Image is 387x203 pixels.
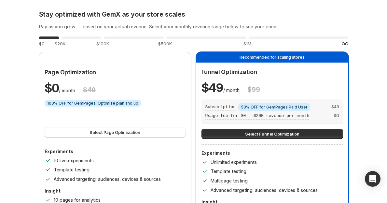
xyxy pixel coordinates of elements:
p: Unlimited experiments [211,159,257,166]
p: Insight [45,188,186,194]
p: / month [201,80,240,95]
p: Advanced targeting: audiences, devices & sources [54,176,161,182]
span: $0 [39,41,45,46]
span: $500K [158,41,172,46]
span: Funnel Optimization [201,68,257,75]
span: Subscription [205,105,236,109]
p: Template testing [211,168,246,175]
span: $1M [243,41,251,46]
div: Open Intercom Messenger [365,171,380,187]
p: Template testing [54,167,90,173]
p: Experiments [201,150,343,156]
h2: Stay optimized with GemX as your store scales [39,10,348,18]
span: 50% OFF for GemPages Paid User [241,105,308,110]
p: 10 live experiments [54,157,94,164]
span: Usage fee for $0 - $20K revenue per month [205,113,310,118]
span: $ 49 [201,80,223,95]
span: Select Page Optimization [90,129,140,136]
p: Experiments [45,148,186,155]
span: $ 49 [331,103,339,111]
span: $ 0 [45,81,59,95]
p: Advanced targeting: audiences, devices & sources [211,187,318,194]
span: 100% OFF for GemPages' Optimize plan and up [47,101,138,106]
h3: Pay as you grow — based on your actual revenue. Select your monthly revenue range below to see yo... [39,23,348,30]
span: Recommended for scaling stores [240,55,305,60]
span: $ 0 [334,112,339,120]
span: $100K [96,41,109,46]
span: $20K [55,41,65,46]
p: / month [45,80,76,96]
h3: $ 99 [247,86,260,94]
span: Select Funnel Optimization [245,131,299,137]
h3: $ 49 [83,86,95,94]
button: Select Page Optimization [45,127,186,138]
button: Select Funnel Optimization [201,129,343,139]
span: Page Optimization [45,69,96,76]
p: Multipage testing [211,178,248,184]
